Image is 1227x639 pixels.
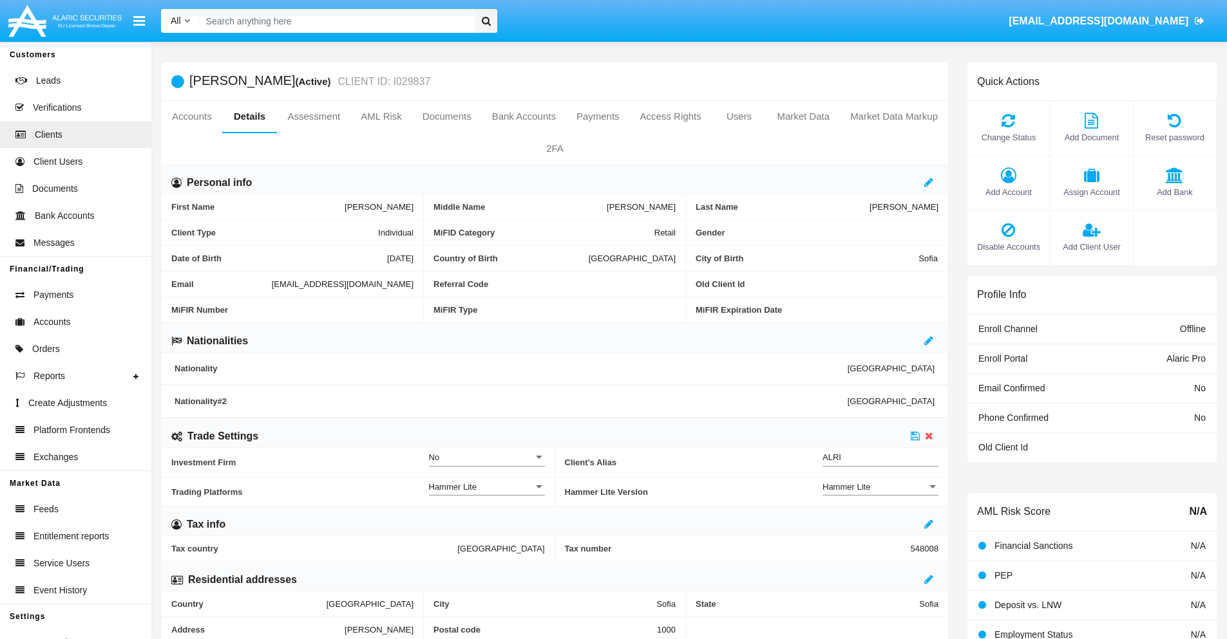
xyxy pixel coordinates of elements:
span: City of Birth [696,254,918,263]
span: Date of Birth [171,254,387,263]
span: Individual [378,228,414,237]
a: Documents [412,101,482,132]
span: Old Client Id [978,442,1028,452]
span: N/A [1191,570,1206,580]
input: Search [200,9,471,33]
span: State [696,599,919,609]
span: [EMAIL_ADDRESS][DOMAIN_NAME] [272,279,414,289]
span: Postal code [433,625,657,634]
a: AML Risk [350,101,412,132]
span: N/A [1191,600,1206,610]
span: Payments [33,288,73,302]
span: Country [171,599,327,609]
span: Offline [1180,324,1206,334]
span: Platform Frontends [33,423,110,437]
span: Email Confirmed [978,383,1045,393]
span: Accounts [33,315,71,329]
span: [GEOGRAPHIC_DATA] [848,364,935,373]
span: N/A [1189,504,1207,519]
span: Email [171,279,272,289]
span: 548008 [911,544,938,553]
a: Users [712,101,767,132]
span: Change Status [974,131,1043,144]
span: Gender [696,228,938,237]
span: MiFIR Expiration Date [696,305,938,315]
span: Service Users [33,557,90,570]
span: Messages [33,236,75,250]
h6: AML Risk Score [977,505,1051,517]
img: Logo image [6,2,124,40]
span: Address [171,625,345,634]
span: Entitlement reports [33,530,109,543]
span: Verifications [33,101,81,115]
span: Old Client Id [696,279,938,289]
span: [PERSON_NAME] [345,202,414,212]
a: 2FA [162,133,948,164]
span: [GEOGRAPHIC_DATA] [457,544,544,553]
small: CLIENT ID: I029837 [335,77,431,87]
span: Enroll Portal [978,353,1027,364]
a: Assessment [277,101,350,132]
span: Assign Account [1057,186,1127,198]
span: [DATE] [387,254,414,263]
span: Referral Code [433,279,676,289]
span: Add Document [1057,131,1127,144]
span: Reset password [1140,131,1210,144]
span: Add Client User [1057,241,1127,253]
a: Bank Accounts [482,101,566,132]
a: Details [222,101,278,132]
div: (Active) [295,74,334,89]
span: MiFIR Type [433,305,676,315]
span: [GEOGRAPHIC_DATA] [848,396,935,406]
span: Exchanges [33,450,78,464]
span: Clients [35,128,62,142]
span: PEP [994,570,1013,580]
h6: Quick Actions [977,75,1040,88]
span: [GEOGRAPHIC_DATA] [327,599,414,609]
span: Documents [32,182,78,196]
span: Sofia [656,599,676,609]
span: Reports [33,369,65,383]
span: Enroll Channel [978,324,1038,334]
span: Sofia [919,599,938,609]
span: MiFID Category [433,228,654,237]
a: Market Data [766,101,840,132]
span: Disable Accounts [974,241,1043,253]
span: [PERSON_NAME] [345,625,414,634]
span: Phone Confirmed [978,412,1049,423]
span: Feeds [33,503,59,516]
span: Nationality [175,364,848,373]
span: Investment Firm [171,448,429,477]
span: Hammer Lite [823,482,870,492]
span: Country of Birth [433,254,589,263]
a: All [161,14,200,28]
h6: Trade Settings [187,429,258,443]
span: Create Adjustments [28,396,107,410]
span: Hammer Lite Version [565,477,823,506]
span: Add Bank [1140,186,1210,198]
span: Last Name [696,202,870,212]
span: Tax number [565,544,911,553]
span: First Name [171,202,345,212]
span: No [429,452,440,462]
h6: Nationalities [187,334,248,348]
span: Nationality #2 [175,396,848,406]
span: [PERSON_NAME] [870,202,938,212]
span: Financial Sanctions [994,541,1072,551]
span: Deposit vs. LNW [994,600,1061,610]
span: All [171,15,181,26]
span: Add Account [974,186,1043,198]
span: Middle Name [433,202,607,212]
span: City [433,599,656,609]
span: Orders [32,342,60,356]
span: [PERSON_NAME] [607,202,676,212]
span: Trading Platforms [171,477,429,506]
span: Event History [33,584,87,597]
span: Hammer Lite [429,482,477,492]
span: Client Users [33,155,82,169]
span: Leads [36,74,61,88]
span: Retail [654,228,676,237]
a: [EMAIL_ADDRESS][DOMAIN_NAME] [1003,3,1211,39]
a: Access Rights [630,101,712,132]
h6: Residential addresses [188,573,297,587]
